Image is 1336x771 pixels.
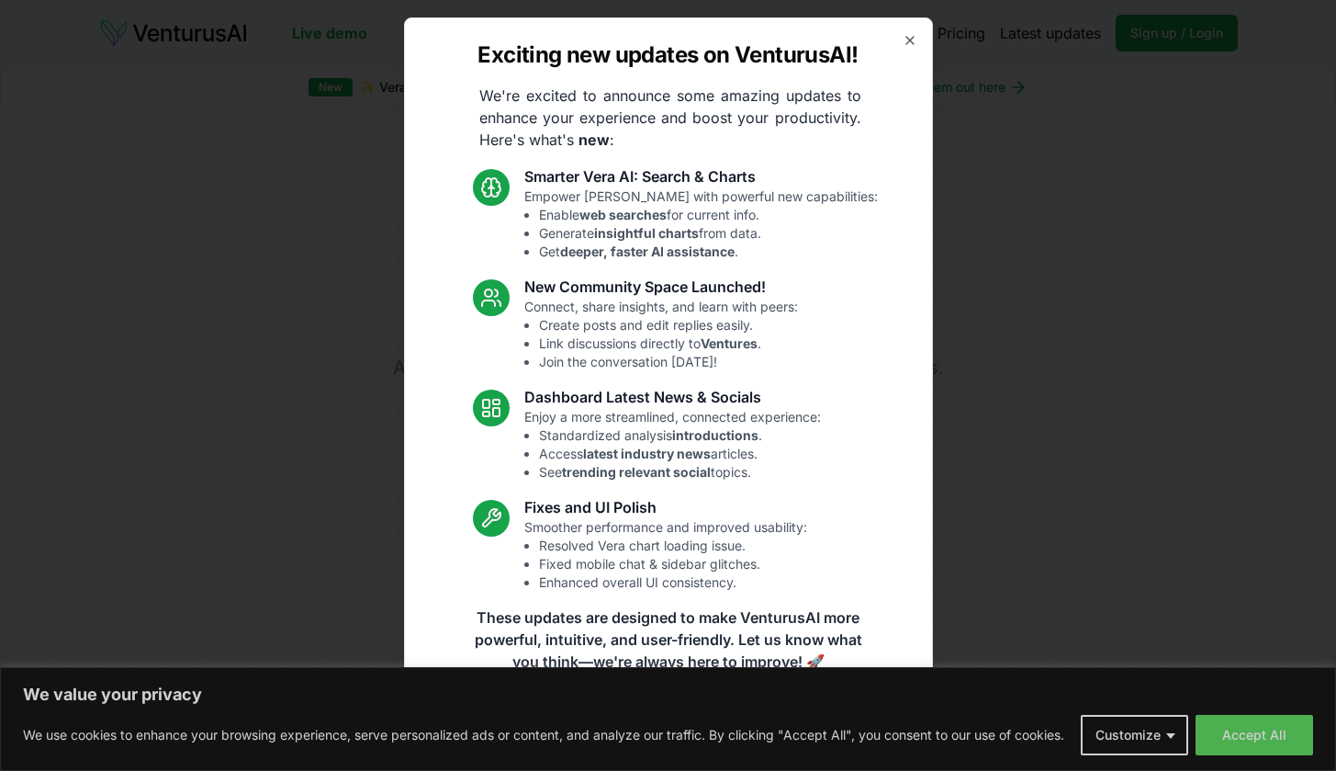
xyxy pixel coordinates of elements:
strong: insightful charts [594,225,699,241]
strong: latest industry news [583,446,711,461]
li: Get . [539,243,878,261]
p: These updates are designed to make VenturusAI more powerful, intuitive, and user-friendly. Let us... [463,607,874,673]
p: Connect, share insights, and learn with peers: [524,298,798,371]
li: See topics. [539,463,821,482]
li: Create posts and edit replies easily. [539,316,798,334]
strong: Ventures [701,335,758,351]
li: Fixed mobile chat & sidebar glitches. [539,555,807,573]
li: Link discussions directly to . [539,334,798,353]
li: Generate from data. [539,224,878,243]
h2: Exciting new updates on VenturusAI! [477,40,858,70]
strong: trending relevant social [562,464,711,480]
p: We're excited to announce some amazing updates to enhance your experience and boost your producti... [465,85,876,151]
h3: Dashboard Latest News & Socials [524,386,821,408]
h3: New Community Space Launched! [524,276,798,298]
a: Read the full announcement on our blog! [531,695,806,731]
h3: Smarter Vera AI: Search & Charts [524,165,878,187]
li: Access articles. [539,445,821,463]
strong: new [578,130,610,149]
li: Standardized analysis . [539,426,821,445]
strong: deeper, faster AI assistance [560,244,735,259]
li: Join the conversation [DATE]! [539,353,798,371]
li: Enable for current info. [539,206,878,224]
p: Empower [PERSON_NAME] with powerful new capabilities: [524,187,878,261]
p: Smoother performance and improved usability: [524,518,807,592]
li: Enhanced overall UI consistency. [539,573,807,592]
h3: Fixes and UI Polish [524,496,807,518]
strong: web searches [579,207,667,222]
li: Resolved Vera chart loading issue. [539,537,807,555]
strong: introductions [672,427,758,443]
p: Enjoy a more streamlined, connected experience: [524,408,821,482]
